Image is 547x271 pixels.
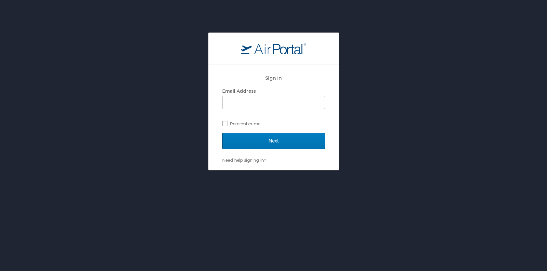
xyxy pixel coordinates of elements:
[222,88,256,94] label: Email Address
[222,133,325,149] input: Next
[222,157,266,163] a: Need help signing in?
[222,119,325,129] label: Remember me
[241,43,306,54] img: logo
[222,74,325,82] h2: Sign In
